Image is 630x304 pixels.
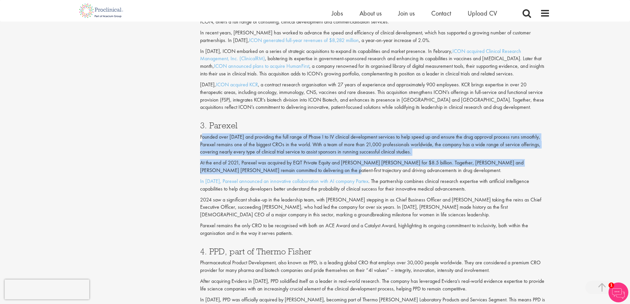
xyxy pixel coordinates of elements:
p: In recent years, [PERSON_NAME] has worked to advance the speed and efficiency of clinical develop... [200,29,550,44]
p: Founded over [DATE] and providing the full range of Phase I to IV clinical development services t... [200,133,550,156]
p: After acquiring Evidera in [DATE], PPD solidified itself as a leader in real-world research. The ... [200,278,550,293]
a: Join us [398,9,415,18]
p: At the end of 2021, Parexel was acquired by EQT Private Equity and [PERSON_NAME] [PERSON_NAME] fo... [200,159,550,174]
a: ICON acquired KCR [216,81,258,88]
a: Upload CV [468,9,497,18]
p: Parexel remains the only CRO to be recognised with both an ACE Award and a Catalyst Award, highli... [200,222,550,237]
a: Contact [431,9,451,18]
p: [DATE], , a contract research organisation with 27 years of experience and approximately 900 empl... [200,81,550,111]
a: Jobs [332,9,343,18]
p: . The partnership combines clinical research expertise with artificial intelligence capabilities ... [200,178,550,193]
img: Chatbot [609,282,628,302]
h3: 3. Parexel [200,121,550,130]
a: In [DATE], Parexel announced an innovative collaboration with AI company Partex [200,178,368,185]
a: ICON announced plans to acquire HumanFirst [214,63,309,69]
span: 1 [609,282,614,288]
p: In [DATE], ICON embarked on a series of strategic acquisitions to expand its capabilities and mar... [200,48,550,78]
a: ICON acquired Clinical Research Management, Inc. (ClinicalRM) [200,48,521,62]
iframe: reCAPTCHA [5,280,89,299]
p: Pharmaceutical Product Development, also known as PPD, is a leading global CRO that employs over ... [200,259,550,274]
a: About us [359,9,382,18]
h3: 4. PPD, part of Thermo Fisher [200,247,550,256]
a: ICON generated full-year revenues of $8,282 million [249,37,359,44]
p: 2024 saw a significant shake-up in the leadership team, with [PERSON_NAME] stepping in as Chief B... [200,196,550,219]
